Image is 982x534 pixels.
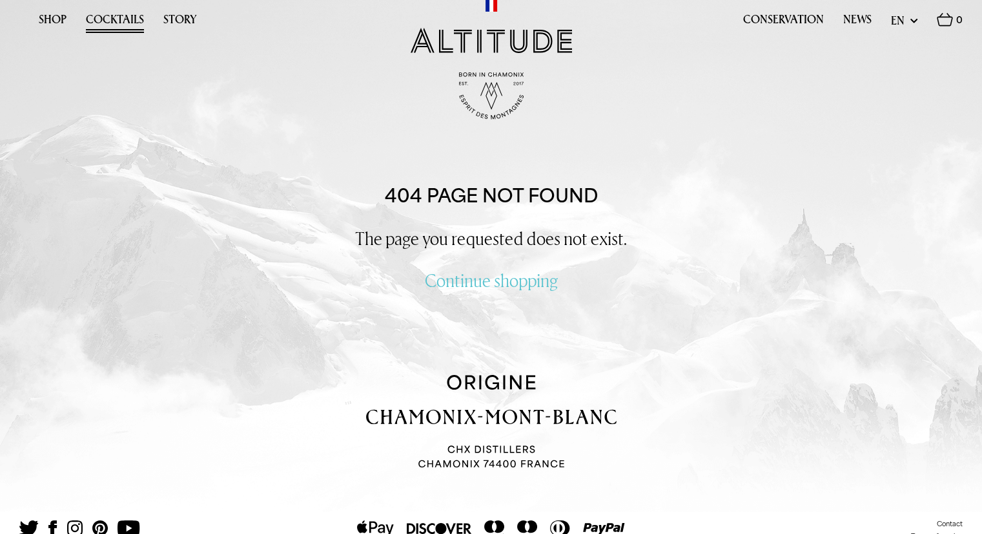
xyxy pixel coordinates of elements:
[385,184,598,208] h1: 404 Page Not Found
[86,13,144,33] a: Cocktails
[459,72,524,120] img: Born in Chamonix - Est. 2017 - Espirit des Montagnes
[411,28,572,53] img: Altitude Gin
[72,227,911,250] p: The page you requested does not exist.
[366,375,617,467] img: Translation missing: en.origin_alt
[743,13,824,33] a: Conservation
[937,520,963,528] a: Contact
[937,13,953,27] img: Basket
[163,13,197,33] a: Story
[39,13,66,33] a: Shop
[425,268,558,292] a: Continue shopping
[843,13,872,33] a: News
[937,13,963,34] a: 0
